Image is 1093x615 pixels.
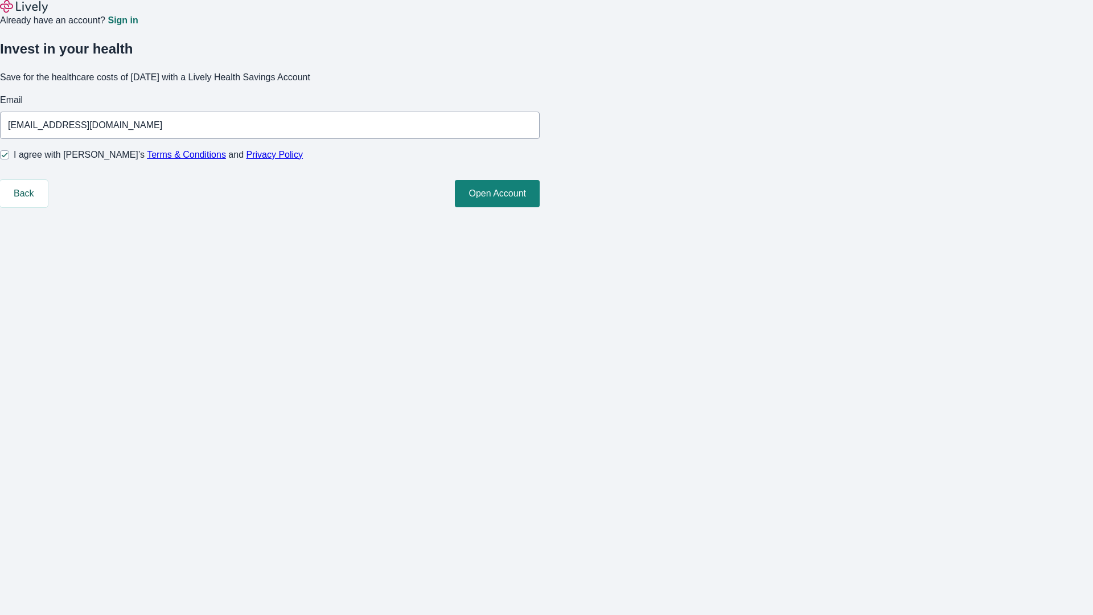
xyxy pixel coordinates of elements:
a: Sign in [108,16,138,25]
span: I agree with [PERSON_NAME]’s and [14,148,303,162]
a: Terms & Conditions [147,150,226,159]
a: Privacy Policy [246,150,303,159]
button: Open Account [455,180,540,207]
